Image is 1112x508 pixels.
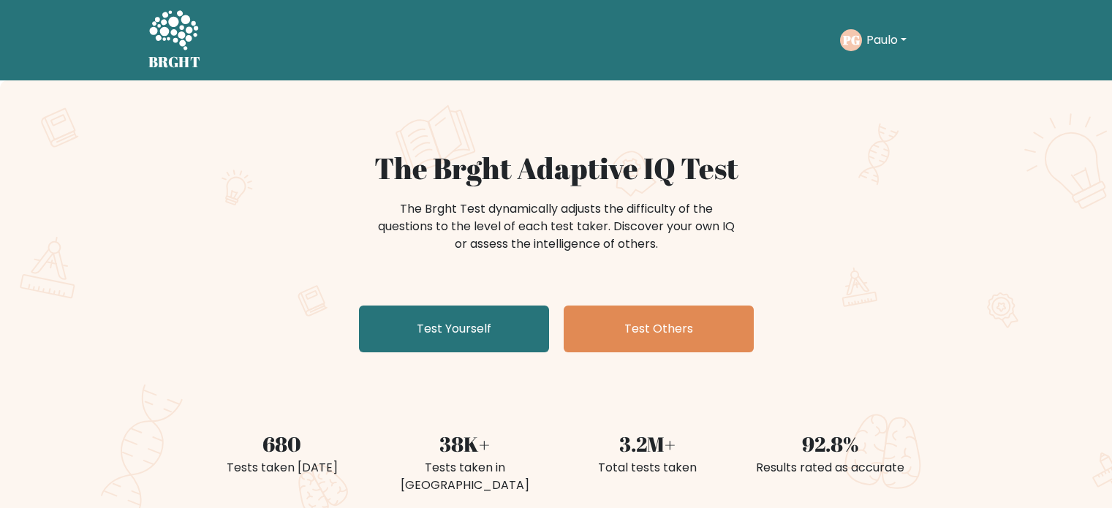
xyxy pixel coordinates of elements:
div: Tests taken [DATE] [200,459,365,477]
div: The Brght Test dynamically adjusts the difficulty of the questions to the level of each test take... [374,200,739,253]
div: 38K+ [382,428,548,459]
a: Test Yourself [359,306,549,352]
h1: The Brght Adaptive IQ Test [200,151,913,186]
div: Results rated as accurate [748,459,913,477]
button: Paulo [862,31,911,50]
a: Test Others [564,306,754,352]
div: 3.2M+ [565,428,730,459]
h5: BRGHT [148,53,201,71]
div: Tests taken in [GEOGRAPHIC_DATA] [382,459,548,494]
div: Total tests taken [565,459,730,477]
a: BRGHT [148,6,201,75]
div: 680 [200,428,365,459]
div: 92.8% [748,428,913,459]
text: PG [841,31,859,48]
